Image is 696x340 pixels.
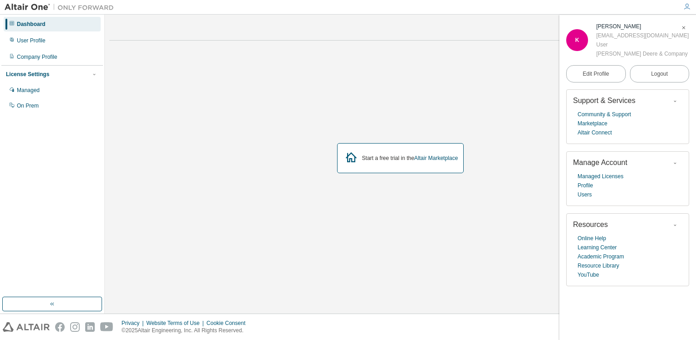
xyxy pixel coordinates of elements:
a: Managed Licenses [578,172,624,181]
div: User [596,40,689,49]
span: K [575,37,579,43]
div: [PERSON_NAME] Deere & Company [596,49,689,58]
div: Website Terms of Use [146,319,206,327]
div: Company Profile [17,53,57,61]
span: Logout [651,69,668,78]
img: altair_logo.svg [3,322,50,332]
div: User Profile [17,37,46,44]
a: Edit Profile [566,65,626,82]
button: Logout [630,65,690,82]
img: facebook.svg [55,322,65,332]
span: Manage Account [573,159,627,166]
div: Start a free trial in the [362,155,458,162]
div: Privacy [122,319,146,327]
span: Resources [573,221,608,228]
div: On Prem [17,102,39,109]
a: Profile [578,181,593,190]
img: youtube.svg [100,322,113,332]
div: Kedar Kulkarni [596,22,689,31]
a: Resource Library [578,261,619,270]
a: Marketplace [578,119,607,128]
div: Dashboard [17,21,46,28]
a: Learning Center [578,243,617,252]
p: © 2025 Altair Engineering, Inc. All Rights Reserved. [122,327,251,335]
div: [EMAIL_ADDRESS][DOMAIN_NAME] [596,31,689,40]
img: Altair One [5,3,118,12]
a: Academic Program [578,252,624,261]
span: Edit Profile [583,70,609,77]
a: Online Help [578,234,606,243]
a: Altair Connect [578,128,612,137]
div: Cookie Consent [206,319,251,327]
a: Users [578,190,592,199]
a: Community & Support [578,110,631,119]
img: linkedin.svg [85,322,95,332]
div: License Settings [6,71,49,78]
span: Support & Services [573,97,635,104]
img: instagram.svg [70,322,80,332]
a: YouTube [578,270,599,279]
a: Altair Marketplace [414,155,458,161]
div: Managed [17,87,40,94]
